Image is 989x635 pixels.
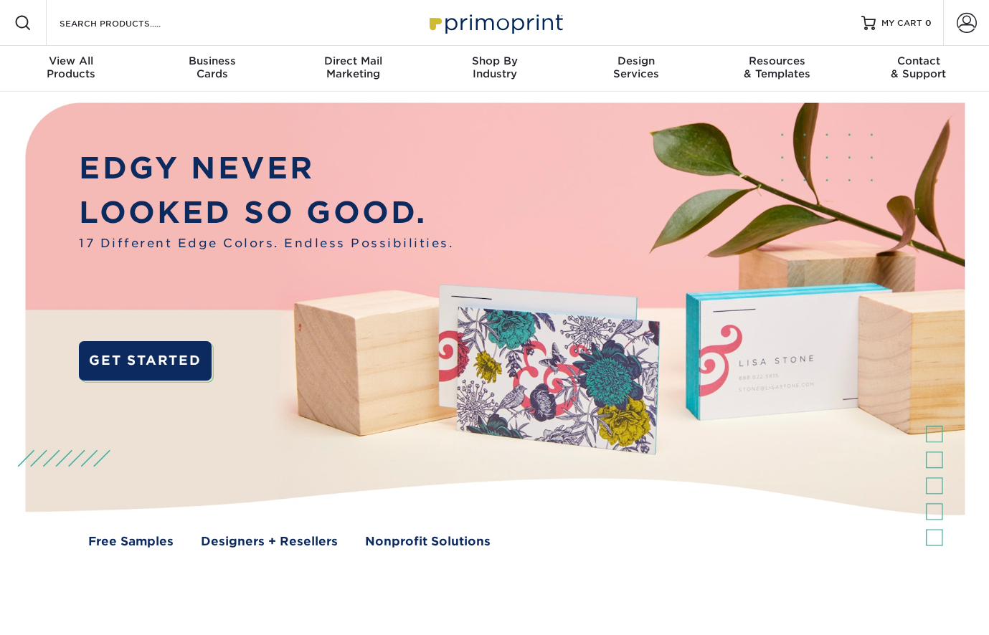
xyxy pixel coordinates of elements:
div: & Support [848,54,989,80]
span: Design [565,54,706,67]
img: Primoprint [423,7,567,38]
span: 17 Different Edge Colors. Endless Possibilities. [79,234,453,252]
a: DesignServices [565,46,706,92]
span: 0 [925,18,932,28]
span: Shop By [424,54,565,67]
input: SEARCH PRODUCTS..... [58,14,198,32]
span: Direct Mail [283,54,424,67]
a: Contact& Support [848,46,989,92]
div: Industry [424,54,565,80]
div: Services [565,54,706,80]
p: LOOKED SO GOOD. [79,190,453,234]
a: Free Samples [88,533,174,550]
a: Direct MailMarketing [283,46,424,92]
a: Shop ByIndustry [424,46,565,92]
span: Business [141,54,283,67]
div: & Templates [706,54,848,80]
a: Resources& Templates [706,46,848,92]
span: Resources [706,54,848,67]
a: GET STARTED [79,341,211,380]
span: Contact [848,54,989,67]
a: Nonprofit Solutions [365,533,491,550]
p: EDGY NEVER [79,145,453,190]
a: Designers + Resellers [201,533,338,550]
div: Marketing [283,54,424,80]
span: MY CART [881,17,922,29]
a: BusinessCards [141,46,283,92]
div: Cards [141,54,283,80]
